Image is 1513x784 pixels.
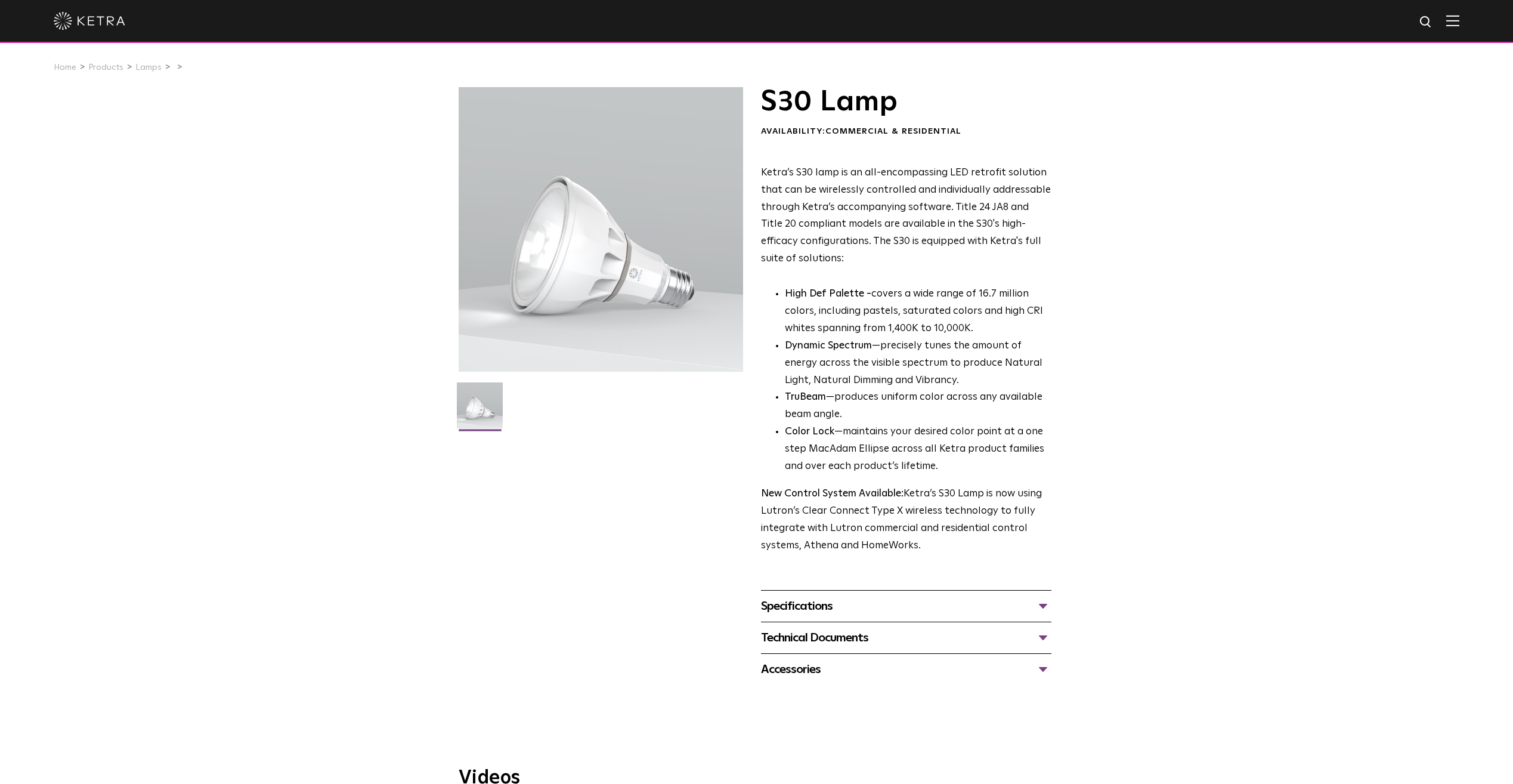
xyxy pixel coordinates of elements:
[54,63,76,72] a: Home
[785,389,1051,424] li: —produces uniform color across any available beam angle.
[785,392,826,402] strong: TruBeam
[785,424,1051,476] li: —maintains your desired color point at a one step MacAdam Ellipse across all Ketra product famili...
[785,338,1051,390] li: —precisely tunes the amount of energy across the visible spectrum to produce Natural Light, Natur...
[825,127,961,135] span: Commercial & Residential
[1419,15,1434,30] img: search icon
[785,341,872,351] strong: Dynamic Spectrum
[761,486,1051,555] p: Ketra’s S30 Lamp is now using Lutron’s Clear Connect Type X wireless technology to fully integrat...
[785,289,871,299] strong: High Def Palette -
[761,87,1051,117] h1: S30 Lamp
[457,382,503,437] img: S30-Lamp-Edison-2021-Web-Square
[761,660,1051,679] div: Accessories
[761,168,1051,264] span: Ketra’s S30 lamp is an all-encompassing LED retrofit solution that can be wirelessly controlled a...
[761,489,904,499] strong: New Control System Available:
[88,63,123,72] a: Products
[761,597,1051,616] div: Specifications
[1446,15,1459,26] img: Hamburger%20Nav.svg
[785,427,834,437] strong: Color Lock
[761,628,1051,647] div: Technical Documents
[54,12,125,30] img: ketra-logo-2019-white
[135,63,162,72] a: Lamps
[785,286,1051,338] p: covers a wide range of 16.7 million colors, including pastels, saturated colors and high CRI whit...
[761,126,1051,138] div: Availability:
